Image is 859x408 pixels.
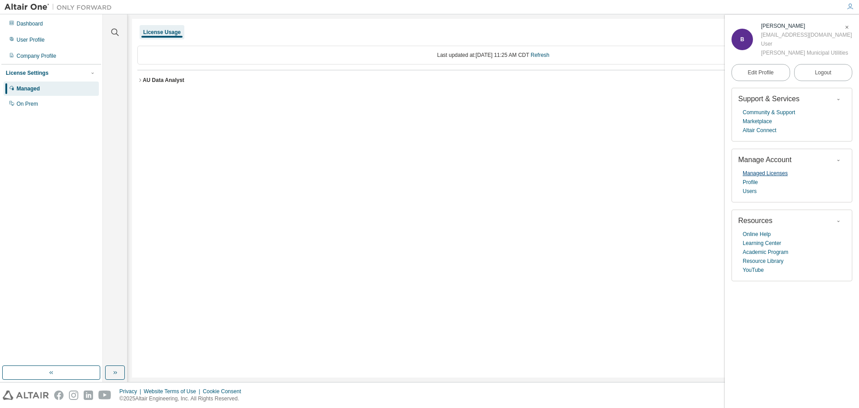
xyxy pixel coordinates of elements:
img: facebook.svg [54,391,64,400]
span: Support & Services [738,95,799,103]
a: Edit Profile [731,64,790,81]
div: Privacy [119,388,144,395]
img: Altair One [4,3,116,12]
img: instagram.svg [69,391,78,400]
div: Last updated at: [DATE] 11:25 AM CDT [137,46,849,64]
button: Logout [794,64,853,81]
img: youtube.svg [98,391,111,400]
div: AU Data Analyst [143,77,184,84]
div: License Usage [143,29,181,36]
div: Brady Carstens [761,21,852,30]
img: altair_logo.svg [3,391,49,400]
a: YouTube [743,266,764,275]
a: Profile [743,178,758,187]
div: Dashboard [17,20,43,27]
div: On Prem [17,100,38,107]
p: © 2025 Altair Engineering, Inc. All Rights Reserved. [119,395,247,403]
div: User Profile [17,36,45,43]
div: Cookie Consent [203,388,246,395]
span: Resources [738,217,772,224]
div: User [761,39,852,48]
div: [PERSON_NAME] Municipal Utilities [761,48,852,57]
div: Managed [17,85,40,92]
a: Resource Library [743,257,783,266]
div: Website Terms of Use [144,388,203,395]
div: Company Profile [17,52,56,60]
a: Users [743,187,757,196]
a: Online Help [743,230,771,239]
a: Academic Program [743,248,788,257]
div: License Settings [6,69,48,77]
a: Community & Support [743,108,795,117]
span: Manage Account [738,156,791,163]
a: Refresh [531,52,549,58]
a: Altair Connect [743,126,776,135]
a: Managed Licenses [743,169,788,178]
div: [EMAIL_ADDRESS][DOMAIN_NAME] [761,30,852,39]
span: B [740,36,744,43]
span: Edit Profile [748,69,774,76]
button: AU Data AnalystLicense ID: 139731 [137,70,849,90]
span: Logout [815,68,831,77]
img: linkedin.svg [84,391,93,400]
a: Marketplace [743,117,772,126]
a: Learning Center [743,239,781,248]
